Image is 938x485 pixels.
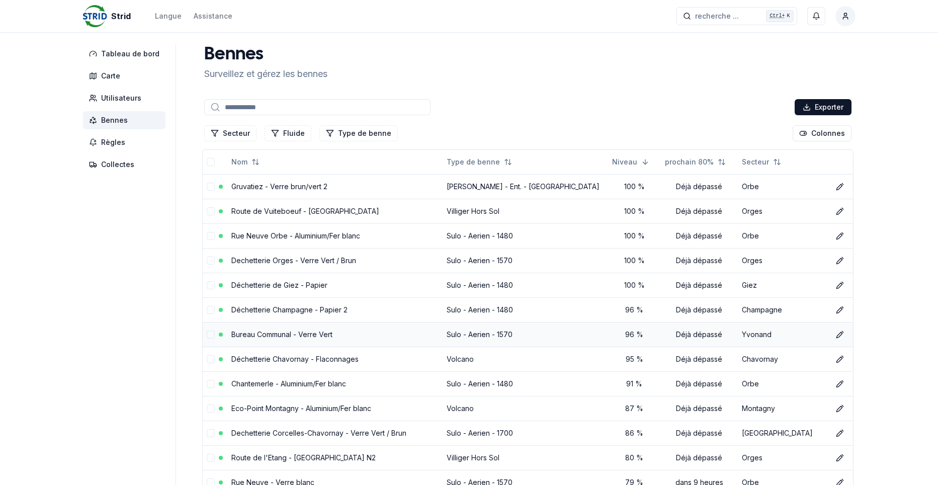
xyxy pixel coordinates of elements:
button: select-row [207,454,215,462]
td: [PERSON_NAME] - Ent. - [GEOGRAPHIC_DATA] [443,174,608,199]
a: Carte [83,67,169,85]
button: select-row [207,207,215,215]
td: Chavornay [738,347,828,371]
a: Déchetterie Chavornay - Flaconnages [231,355,359,363]
a: Collectes [83,155,169,174]
a: Dechetterie Corcelles-Chavornay - Verre Vert / Brun [231,429,406,437]
td: Orbe [738,223,828,248]
button: select-row [207,355,215,363]
div: Déjà dépassé [665,330,734,340]
td: Sulo - Aerien - 1480 [443,223,608,248]
a: Chantemerle - Aluminium/Fer blanc [231,379,346,388]
span: Secteur [742,157,769,167]
div: Déjà dépassé [665,403,734,414]
div: 100 % [612,280,657,290]
button: Langue [155,10,182,22]
div: Langue [155,11,182,21]
td: Villiger Hors Sol [443,445,608,470]
td: Orbe [738,371,828,396]
div: Déjà dépassé [665,428,734,438]
div: Déjà dépassé [665,379,734,389]
div: Déjà dépassé [665,206,734,216]
button: Not sorted. Click to sort ascending. [736,154,787,170]
span: Bennes [101,115,128,125]
td: Champagne [738,297,828,322]
button: Not sorted. Click to sort ascending. [225,154,266,170]
td: Villiger Hors Sol [443,199,608,223]
button: select-all [207,158,215,166]
button: Filtrer les lignes [265,125,311,141]
div: Déjà dépassé [665,182,734,192]
span: prochain 80% [665,157,714,167]
td: Volcano [443,347,608,371]
div: Déjà dépassé [665,280,734,290]
div: 87 % [612,403,657,414]
td: Sulo - Aerien - 1570 [443,322,608,347]
button: select-row [207,380,215,388]
span: Strid [111,10,131,22]
div: Déjà dépassé [665,453,734,463]
span: Tableau de bord [101,49,159,59]
div: 80 % [612,453,657,463]
div: 100 % [612,182,657,192]
div: 96 % [612,305,657,315]
td: Montagny [738,396,828,421]
div: 95 % [612,354,657,364]
a: Eco-Point Montagny - Aluminium/Fer blanc [231,404,371,413]
a: Utilisateurs [83,89,169,107]
span: Niveau [612,157,637,167]
span: Type de benne [447,157,500,167]
td: Volcano [443,396,608,421]
button: Not sorted. Click to sort ascending. [659,154,732,170]
td: Sulo - Aerien - 1480 [443,371,608,396]
div: Déjà dépassé [665,231,734,241]
button: select-row [207,281,215,289]
td: Sulo - Aerien - 1480 [443,297,608,322]
td: Orbe [738,174,828,199]
button: select-row [207,429,215,437]
div: Déjà dépassé [665,305,734,315]
span: Nom [231,157,247,167]
a: Tableau de bord [83,45,169,63]
a: Règles [83,133,169,151]
a: Rue Neuve Orbe - Aluminium/Fer blanc [231,231,360,240]
a: Bureau Communal - Verre Vert [231,330,332,339]
span: Utilisateurs [101,93,141,103]
span: Collectes [101,159,134,170]
td: Sulo - Aerien - 1570 [443,248,608,273]
button: Exporter [795,99,851,115]
button: Sorted descending. Click to sort ascending. [606,154,655,170]
div: 100 % [612,206,657,216]
a: Gruvatiez - Verre brun/vert 2 [231,182,327,191]
div: 86 % [612,428,657,438]
td: Orges [738,445,828,470]
div: Déjà dépassé [665,354,734,364]
span: Règles [101,137,125,147]
button: select-row [207,257,215,265]
button: select-row [207,232,215,240]
h1: Bennes [204,45,327,65]
div: Déjà dépassé [665,256,734,266]
a: Déchetterie Champagne - Papier 2 [231,305,348,314]
td: Orges [738,199,828,223]
div: 96 % [612,330,657,340]
div: 100 % [612,256,657,266]
td: Sulo - Aerien - 1700 [443,421,608,445]
a: Bennes [83,111,169,129]
div: 100 % [612,231,657,241]
a: Route de l'Etang - [GEOGRAPHIC_DATA] N2 [231,453,376,462]
td: Orges [738,248,828,273]
button: select-row [207,183,215,191]
button: select-row [207,405,215,413]
button: select-row [207,306,215,314]
a: Dechetterie Orges - Verre Vert / Brun [231,256,356,265]
td: Yvonand [738,322,828,347]
button: Filtrer les lignes [204,125,257,141]
button: Not sorted. Click to sort ascending. [441,154,518,170]
a: Déchetterie de Giez - Papier [231,281,327,289]
button: Filtrer les lignes [319,125,398,141]
span: Carte [101,71,120,81]
button: recherche ...Ctrl+K [676,7,797,25]
div: 91 % [612,379,657,389]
